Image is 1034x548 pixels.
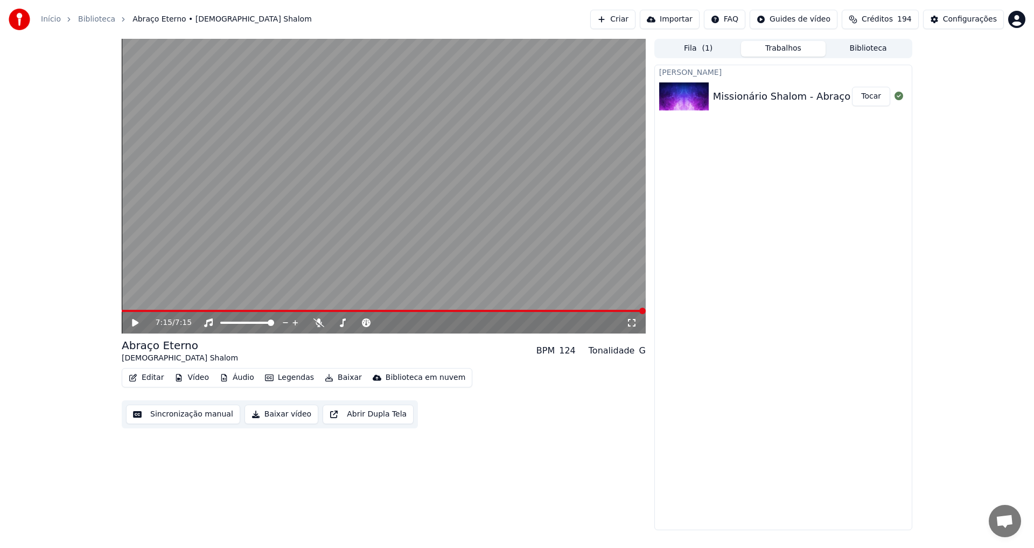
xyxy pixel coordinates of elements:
[323,405,414,424] button: Abrir Dupla Tela
[170,370,213,385] button: Vídeo
[989,505,1021,537] a: Bate-papo aberto
[386,372,466,383] div: Biblioteca em nuvem
[122,338,238,353] div: Abraço Eterno
[923,10,1004,29] button: Configurações
[215,370,258,385] button: Áudio
[132,14,312,25] span: Abraço Eterno • [DEMOGRAPHIC_DATA] Shalom
[244,405,318,424] button: Baixar vídeo
[826,41,911,57] button: Biblioteca
[41,14,61,25] a: Início
[862,14,893,25] span: Créditos
[702,43,712,54] span: ( 1 )
[41,14,312,25] nav: breadcrumb
[656,41,741,57] button: Fila
[655,65,912,78] div: [PERSON_NAME]
[750,10,837,29] button: Guides de vídeo
[175,317,192,328] span: 7:15
[852,87,890,106] button: Tocar
[261,370,318,385] button: Legendas
[78,14,115,25] a: Biblioteca
[897,14,912,25] span: 194
[640,10,700,29] button: Importar
[536,344,555,357] div: BPM
[126,405,240,424] button: Sincronização manual
[589,344,635,357] div: Tonalidade
[741,41,826,57] button: Trabalhos
[320,370,366,385] button: Baixar
[122,353,238,364] div: [DEMOGRAPHIC_DATA] Shalom
[124,370,168,385] button: Editar
[559,344,576,357] div: 124
[639,344,645,357] div: G
[590,10,635,29] button: Criar
[156,317,172,328] span: 7:15
[9,9,30,30] img: youka
[842,10,919,29] button: Créditos194
[156,317,181,328] div: /
[943,14,997,25] div: Configurações
[704,10,745,29] button: FAQ
[713,89,885,104] div: Missionário Shalom - Abraço Eterno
